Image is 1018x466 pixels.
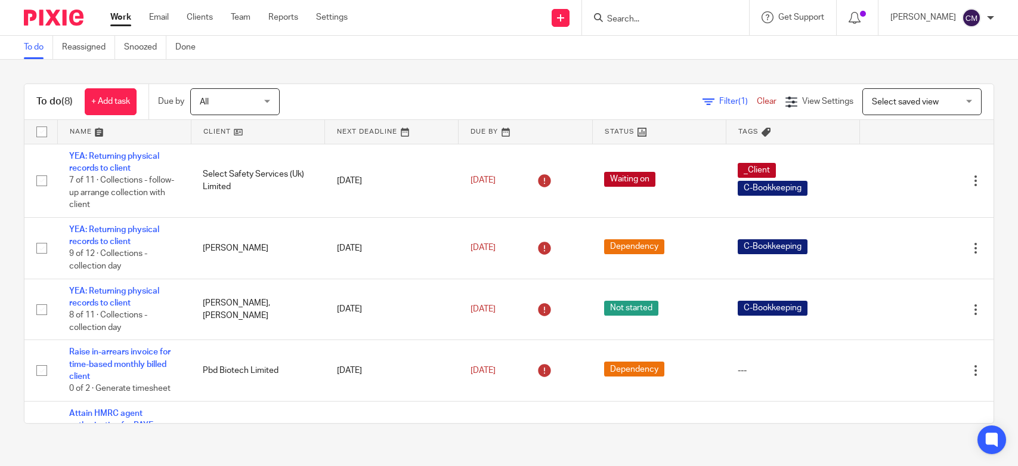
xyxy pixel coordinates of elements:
td: [DATE] [325,401,459,462]
td: [PERSON_NAME], [PERSON_NAME] [191,279,324,340]
a: + Add task [85,88,137,115]
p: Due by [158,95,184,107]
span: 0 of 2 · Generate timesheet [69,385,171,393]
span: 9 of 12 · Collections - collection day [69,250,147,271]
span: [DATE] [471,366,496,375]
input: Search [606,14,713,25]
span: (8) [61,97,73,106]
span: C-Bookkeeping [738,239,807,254]
span: [DATE] [471,244,496,252]
a: YEA: Returning physical records to client [69,287,159,307]
div: --- [738,365,847,376]
span: (1) [738,97,748,106]
span: [DATE] [471,176,496,184]
a: Snoozed [124,36,166,59]
span: 7 of 11 · Collections - follow-up arrange collection with client [69,176,174,209]
h1: To do [36,95,73,108]
span: Waiting on [604,172,655,187]
a: Clients [187,11,213,23]
span: Get Support [778,13,824,21]
a: To do [24,36,53,59]
a: Email [149,11,169,23]
span: 8 of 11 · Collections - collection day [69,311,147,332]
a: Work [110,11,131,23]
td: [DATE] [325,340,459,402]
td: [DATE] [325,144,459,217]
a: YEA: Returning physical records to client [69,152,159,172]
a: YEA: Returning physical records to client [69,226,159,246]
a: Raise in-arrears invoice for time-based monthly billed client [69,348,171,381]
span: C-Bookkeeping [738,181,807,196]
span: Not started [604,301,658,316]
span: Dependency [604,239,664,254]
span: [DATE] [471,305,496,313]
td: Pbd Biotech Limited [191,340,324,402]
img: Pixie [24,10,83,26]
p: [PERSON_NAME] [890,11,956,23]
span: All [200,98,209,106]
td: [DATE] [325,217,459,279]
a: Attain HMRC agent authorisation for PAYE [69,409,153,430]
span: _Client [738,163,776,178]
td: [DATE] [325,279,459,340]
img: svg%3E [962,8,981,27]
td: [PERSON_NAME] [191,217,324,279]
span: Dependency [604,362,664,376]
td: Select Safety Services (Uk) Limited [191,144,324,217]
a: Reassigned [62,36,115,59]
a: Settings [316,11,348,23]
a: Done [175,36,205,59]
a: Team [231,11,250,23]
span: View Settings [802,97,853,106]
span: C-Bookkeeping [738,301,807,316]
a: Clear [757,97,776,106]
a: Reports [268,11,298,23]
span: Select saved view [872,98,939,106]
td: BMAC Associates Limited [191,401,324,462]
span: Tags [738,128,759,135]
span: Filter [719,97,757,106]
